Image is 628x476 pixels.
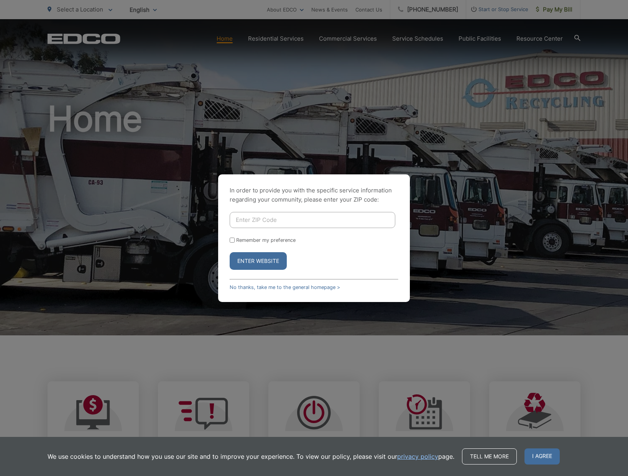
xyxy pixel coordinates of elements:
a: privacy policy [397,452,438,461]
input: Enter ZIP Code [230,212,395,228]
button: Enter Website [230,252,287,270]
span: I agree [524,448,560,465]
p: We use cookies to understand how you use our site and to improve your experience. To view our pol... [48,452,454,461]
p: In order to provide you with the specific service information regarding your community, please en... [230,186,398,204]
label: Remember my preference [236,237,296,243]
a: No thanks, take me to the general homepage > [230,284,340,290]
a: Tell me more [462,448,517,465]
